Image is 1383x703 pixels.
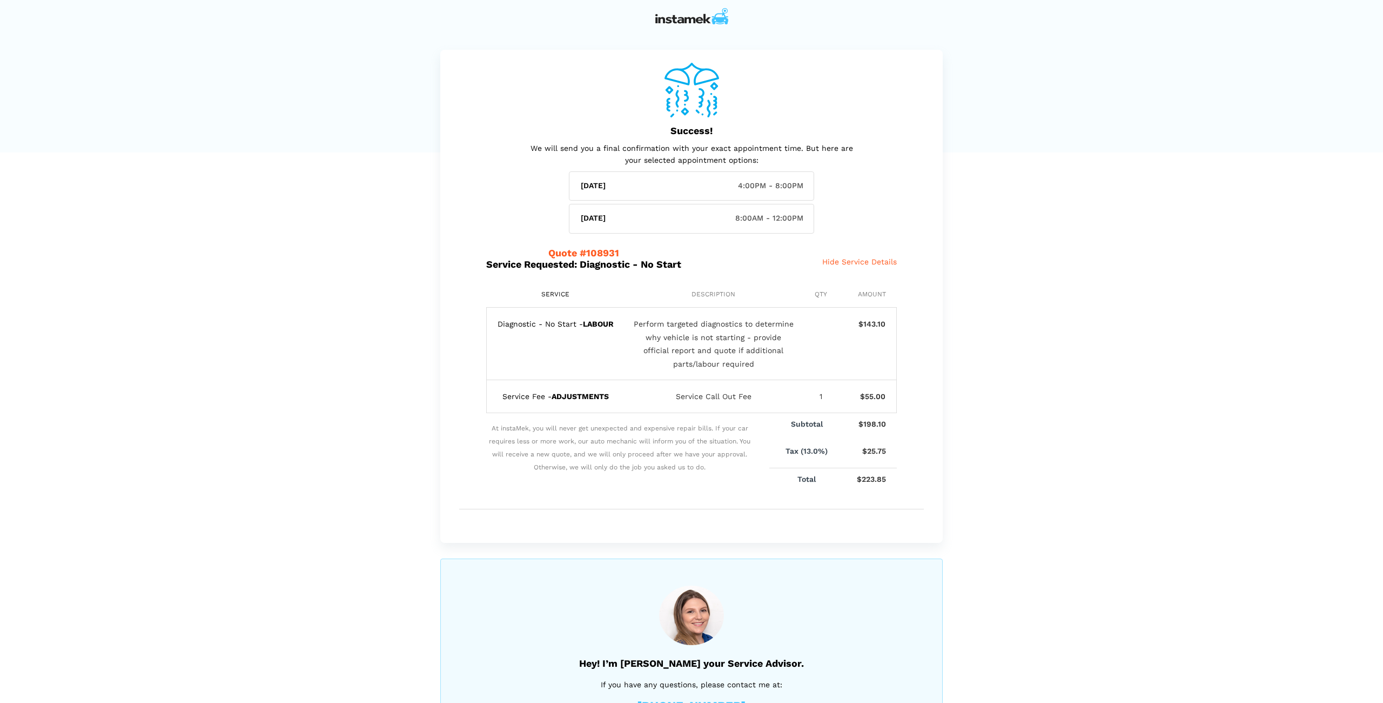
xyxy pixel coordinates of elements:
p: $198.10 [833,419,886,430]
p: Total [780,474,833,486]
b: ADJUSTMENTS [552,392,609,401]
div: 1 [813,390,829,403]
span: Quote #108931 [548,247,619,258]
p: If you have any questions, please contact me at: [468,679,915,691]
h5: Hey! I’m [PERSON_NAME] your Service Advisor. [468,658,915,669]
p: Tax (13.0%) [780,446,833,457]
span: At instaMek, you will never get unexpected and expensive repair bills. If your car requires less ... [486,413,753,496]
div: Qty [814,290,829,298]
h5: Success! [467,125,916,136]
div: Service [497,290,614,298]
p: Subtotal [780,419,833,430]
span: 8:00AM - 12:00PM [735,214,803,222]
div: Service Fee - [498,390,614,403]
h6: [DATE] [581,214,606,223]
div: Perform targeted diagnostics to determine why vehicle is not starting - provide official report a... [632,317,795,370]
span: Hide Service Details [822,257,897,267]
h6: [DATE] [581,181,606,190]
p: $25.75 [833,446,886,457]
div: Description [632,290,795,298]
p: $223.85 [833,474,886,486]
div: Amount [847,290,886,298]
div: Diagnostic - No Start - [498,317,614,370]
p: We will send you a final confirmation with your exact appointment time. But here are your selecte... [529,143,854,166]
div: $143.10 [847,317,885,370]
div: Service Call Out Fee [632,390,795,403]
b: LABOUR [583,320,614,328]
span: 4:00PM - 8:00PM [738,181,803,190]
div: $55.00 [847,390,885,403]
h5: Service Requested: Diagnostic - No Start [486,247,708,270]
